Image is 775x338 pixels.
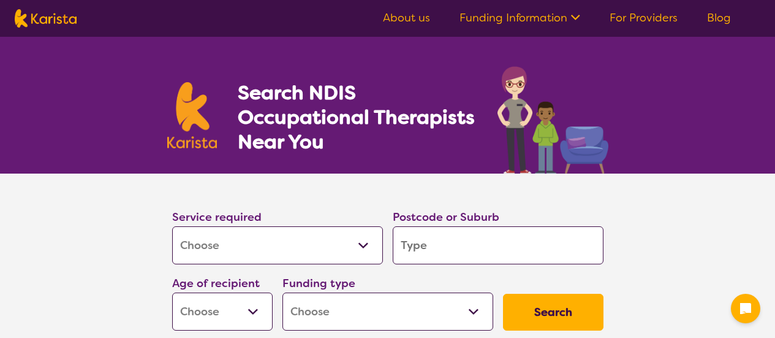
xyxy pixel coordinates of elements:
[393,210,499,225] label: Postcode or Suburb
[707,10,731,25] a: Blog
[383,10,430,25] a: About us
[238,80,476,154] h1: Search NDIS Occupational Therapists Near You
[172,276,260,291] label: Age of recipient
[610,10,678,25] a: For Providers
[172,210,262,225] label: Service required
[497,66,608,174] img: occupational-therapy
[459,10,580,25] a: Funding Information
[167,82,217,148] img: Karista logo
[503,294,603,331] button: Search
[393,226,603,264] input: Type
[15,9,77,28] img: Karista logo
[282,276,355,291] label: Funding type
